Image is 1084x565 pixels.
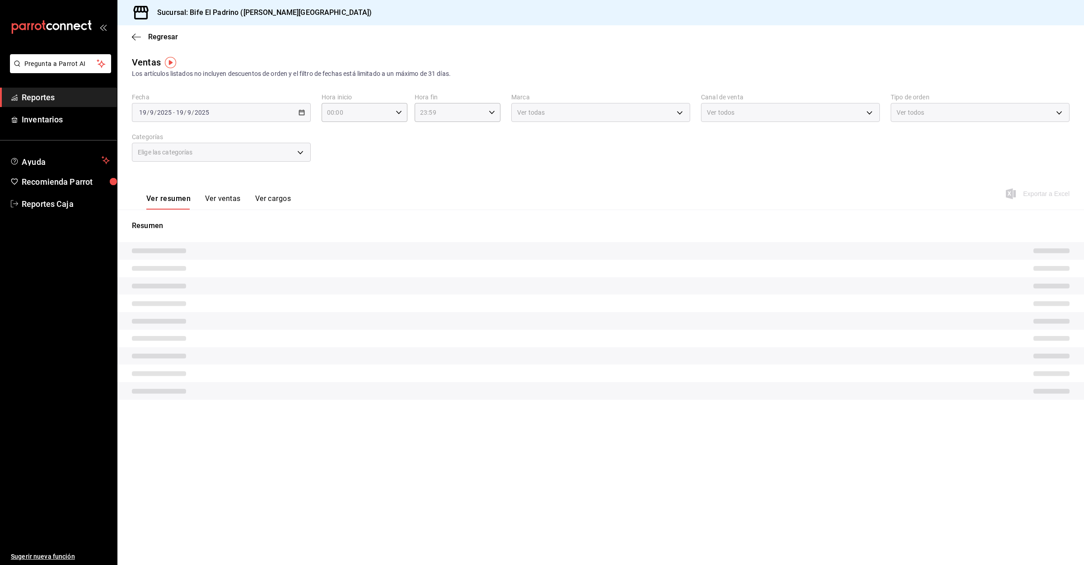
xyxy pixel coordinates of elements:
[11,552,110,561] span: Sugerir nueva función
[154,109,157,116] span: /
[138,148,193,157] span: Elige las categorías
[132,33,178,41] button: Regresar
[22,91,110,103] span: Reportes
[132,56,161,69] div: Ventas
[194,109,210,116] input: ----
[157,109,172,116] input: ----
[184,109,187,116] span: /
[148,33,178,41] span: Regresar
[132,69,1070,79] div: Los artículos listados no incluyen descuentos de orden y el filtro de fechas está limitado a un m...
[517,108,545,117] span: Ver todas
[146,194,291,210] div: navigation tabs
[22,113,110,126] span: Inventarios
[10,54,111,73] button: Pregunta a Parrot AI
[173,109,175,116] span: -
[6,65,111,75] a: Pregunta a Parrot AI
[24,59,97,69] span: Pregunta a Parrot AI
[415,94,500,100] label: Hora fin
[187,109,192,116] input: --
[22,176,110,188] span: Recomienda Parrot
[511,94,690,100] label: Marca
[176,109,184,116] input: --
[322,94,407,100] label: Hora inicio
[99,23,107,31] button: open_drawer_menu
[146,194,191,210] button: Ver resumen
[150,109,154,116] input: --
[701,94,880,100] label: Canal de venta
[150,7,372,18] h3: Sucursal: Bife El Padrino ([PERSON_NAME][GEOGRAPHIC_DATA])
[147,109,150,116] span: /
[22,155,98,166] span: Ayuda
[255,194,291,210] button: Ver cargos
[22,198,110,210] span: Reportes Caja
[132,94,311,100] label: Fecha
[132,220,1070,231] p: Resumen
[192,109,194,116] span: /
[132,134,311,140] label: Categorías
[165,57,176,68] img: Tooltip marker
[707,108,734,117] span: Ver todos
[205,194,241,210] button: Ver ventas
[891,94,1070,100] label: Tipo de orden
[139,109,147,116] input: --
[897,108,924,117] span: Ver todos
